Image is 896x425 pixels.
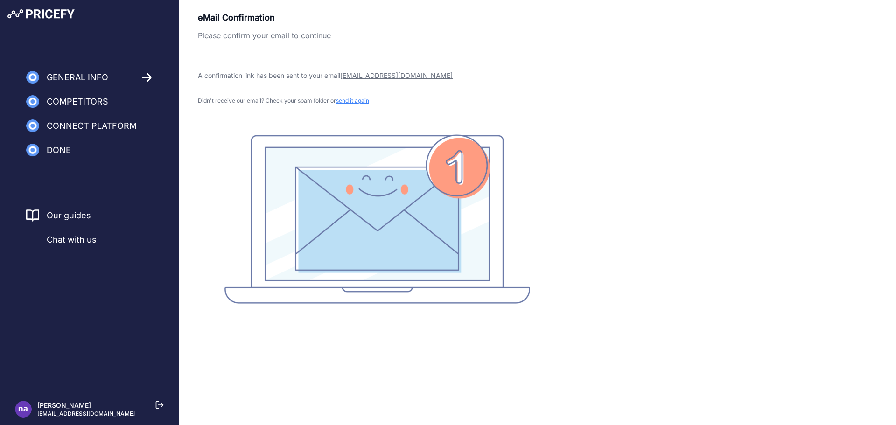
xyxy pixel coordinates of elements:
img: Pricefy Logo [7,9,75,19]
span: Chat with us [47,233,97,246]
a: Chat with us [26,233,97,246]
p: Didn't receive our email? Check your spam folder or [198,97,556,105]
p: Please confirm your email to continue [198,30,556,41]
p: [EMAIL_ADDRESS][DOMAIN_NAME] [37,410,135,418]
span: Done [47,144,71,157]
a: Our guides [47,209,91,222]
p: [PERSON_NAME] [37,401,135,410]
span: Connect Platform [47,119,137,132]
span: General Info [47,71,108,84]
span: send it again [336,97,369,104]
span: Competitors [47,95,108,108]
span: [EMAIL_ADDRESS][DOMAIN_NAME] [340,71,453,79]
p: A confirmation link has been sent to your email [198,71,556,80]
p: eMail Confirmation [198,11,556,24]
